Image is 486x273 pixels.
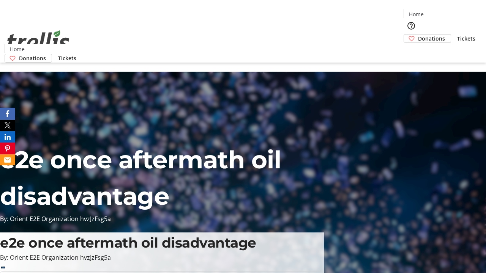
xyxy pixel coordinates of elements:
span: Home [10,45,25,53]
button: Cart [404,43,419,58]
span: Tickets [58,54,76,62]
a: Donations [404,34,451,43]
a: Tickets [451,35,481,42]
span: Home [409,10,424,18]
a: Donations [5,54,52,63]
span: Donations [418,35,445,42]
a: Home [404,10,428,18]
span: Tickets [457,35,475,42]
a: Home [5,45,29,53]
span: Donations [19,54,46,62]
a: Tickets [52,54,82,62]
button: Help [404,18,419,33]
img: Orient E2E Organization hvzJzFsg5a's Logo [5,22,72,60]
